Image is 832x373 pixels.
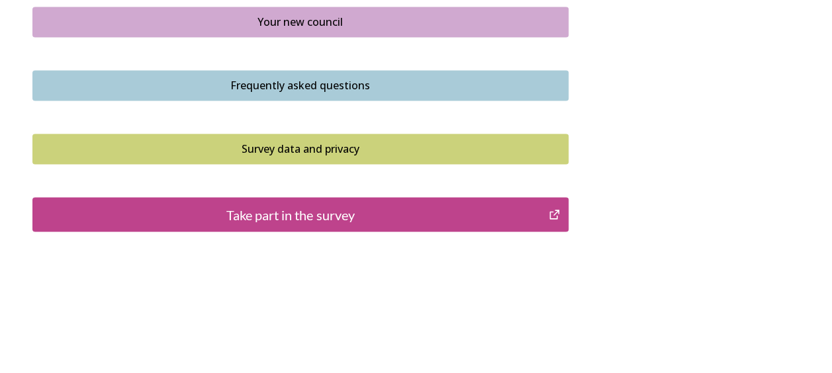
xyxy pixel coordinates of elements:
[40,204,542,224] div: Take part in the survey
[32,70,569,101] button: Frequently asked questions
[32,197,569,231] button: Take part in the survey
[40,141,561,157] div: Survey data and privacy
[40,14,561,30] div: Your new council
[40,77,561,93] div: Frequently asked questions
[32,134,569,164] button: Survey data and privacy
[32,7,569,37] button: Your new council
